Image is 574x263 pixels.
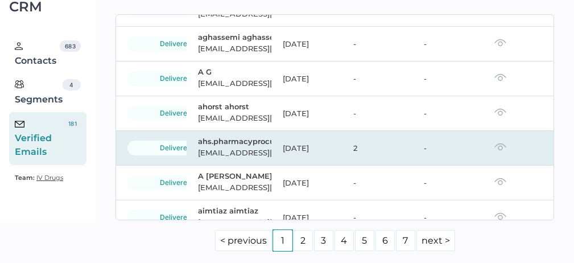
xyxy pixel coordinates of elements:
[198,67,269,76] div: A G
[271,96,342,131] td: [DATE]
[342,131,412,166] td: 2
[494,178,506,186] img: eye-dark-gray.f4908118.svg
[15,118,64,159] div: Verified Emails
[15,121,24,128] img: email-icon-black.c777dcea.svg
[198,76,269,90] div: [EMAIL_ADDRESS][DOMAIN_NAME]
[15,79,63,106] div: Segments
[342,61,412,96] td: -
[271,131,342,166] td: [DATE]
[271,27,342,61] td: [DATE]
[355,230,374,251] a: Page 5
[127,210,223,225] div: delivered
[63,79,81,91] div: 4
[198,171,269,180] div: A [PERSON_NAME]
[198,206,269,215] div: aimtiaz aimtiaz
[127,106,223,121] div: delivered
[412,61,483,96] td: -
[271,166,342,200] td: [DATE]
[335,230,354,251] a: Page 4
[9,2,86,12] div: CRM
[60,40,81,52] div: 683
[15,80,24,89] img: segments.b9481e3d.svg
[127,71,223,86] div: delivered
[375,230,395,251] a: Page 6
[412,96,483,131] td: -
[273,230,292,251] a: Page 1 is your current page
[198,111,269,125] div: [EMAIL_ADDRESS][DOMAIN_NAME]
[115,229,554,252] ul: Pagination
[494,108,506,116] img: eye-dark-gray.f4908118.svg
[494,39,506,47] img: eye-dark-gray.f4908118.svg
[198,215,269,229] div: [EMAIL_ADDRESS][DOMAIN_NAME]
[342,166,412,200] td: -
[36,174,63,182] span: IV Drugs
[127,36,223,51] div: delivered
[198,137,269,146] div: ahs.pharmacyprocurementandinventory ahs.pharmacyprocurementandinventory
[215,230,272,251] a: Previous page
[15,171,63,184] a: Team: IV Drugs
[396,230,415,251] a: Page 7
[342,200,412,235] td: -
[64,118,81,129] div: 181
[127,141,223,155] div: delivered
[15,42,23,50] img: person.20a629c4.svg
[314,230,333,251] a: Page 3
[271,61,342,96] td: [DATE]
[198,180,269,194] div: [EMAIL_ADDRESS][PERSON_NAME][DOMAIN_NAME]
[198,42,269,55] div: [EMAIL_ADDRESS][DOMAIN_NAME]
[127,175,223,190] div: delivered
[494,73,506,81] img: eye-dark-gray.f4908118.svg
[416,230,455,251] a: Next page
[198,146,269,159] div: [EMAIL_ADDRESS][DOMAIN_NAME]
[412,200,483,235] td: -
[198,102,269,111] div: ahorst ahorst
[494,212,506,220] img: eye-dark-gray.f4908118.svg
[294,230,313,251] a: Page 2
[412,131,483,166] td: -
[198,32,269,42] div: aghassemi aghassemi
[412,27,483,61] td: -
[15,40,60,68] div: Contacts
[412,166,483,200] td: -
[342,27,412,61] td: -
[271,200,342,235] td: [DATE]
[342,96,412,131] td: -
[494,143,506,151] img: eye-dark-gray.f4908118.svg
